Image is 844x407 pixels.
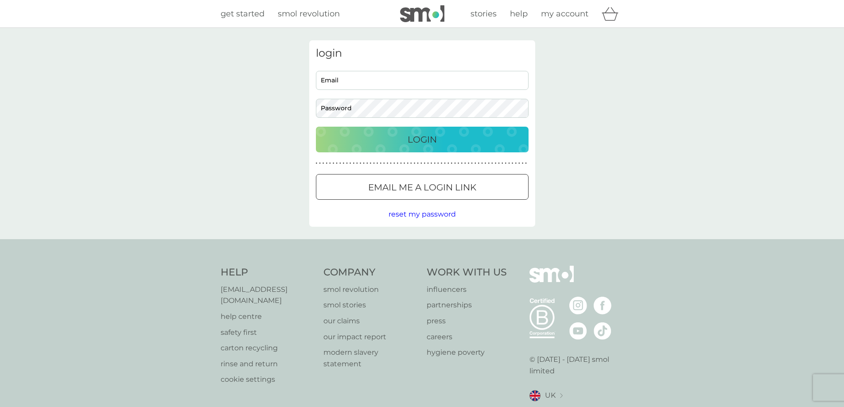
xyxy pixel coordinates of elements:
[221,358,315,370] p: rinse and return
[326,161,327,166] p: ●
[323,284,418,295] a: smol revolution
[498,161,500,166] p: ●
[431,161,432,166] p: ●
[525,161,527,166] p: ●
[427,299,507,311] a: partnerships
[343,161,345,166] p: ●
[515,161,517,166] p: ●
[427,266,507,279] h4: Work With Us
[508,161,510,166] p: ●
[404,161,405,166] p: ●
[447,161,449,166] p: ●
[333,161,334,166] p: ●
[437,161,439,166] p: ●
[329,161,331,166] p: ●
[569,322,587,340] img: visit the smol Youtube page
[420,161,422,166] p: ●
[417,161,419,166] p: ●
[319,161,321,166] p: ●
[518,161,520,166] p: ●
[569,297,587,314] img: visit the smol Instagram page
[602,5,624,23] div: basket
[510,8,528,20] a: help
[360,161,362,166] p: ●
[512,161,513,166] p: ●
[366,161,368,166] p: ●
[424,161,426,166] p: ●
[410,161,412,166] p: ●
[350,161,351,166] p: ●
[323,315,418,327] a: our claims
[454,161,456,166] p: ●
[353,161,354,166] p: ●
[370,161,372,166] p: ●
[323,299,418,311] a: smol stories
[221,342,315,354] a: carton recycling
[390,161,392,166] p: ●
[502,161,503,166] p: ●
[471,161,473,166] p: ●
[510,9,528,19] span: help
[505,161,507,166] p: ●
[495,161,497,166] p: ●
[387,161,389,166] p: ●
[427,284,507,295] a: influencers
[434,161,436,166] p: ●
[316,174,529,200] button: Email me a login link
[221,311,315,322] a: help centre
[363,161,365,166] p: ●
[485,161,486,166] p: ●
[545,390,556,401] span: UK
[400,5,444,22] img: smol
[408,132,437,147] p: Login
[336,161,338,166] p: ●
[560,393,563,398] img: select a new location
[278,8,340,20] a: smol revolution
[323,266,418,279] h4: Company
[478,161,480,166] p: ●
[458,161,459,166] p: ●
[427,347,507,358] a: hygiene poverty
[380,161,381,166] p: ●
[522,161,524,166] p: ●
[323,331,418,343] a: our impact report
[481,161,483,166] p: ●
[389,209,456,220] button: reset my password
[464,161,466,166] p: ●
[414,161,416,166] p: ●
[471,9,497,19] span: stories
[316,127,529,152] button: Login
[529,266,574,296] img: smol
[407,161,408,166] p: ●
[221,374,315,385] p: cookie settings
[427,315,507,327] a: press
[278,9,340,19] span: smol revolution
[541,9,588,19] span: my account
[221,327,315,338] a: safety first
[373,161,375,166] p: ●
[393,161,395,166] p: ●
[468,161,470,166] p: ●
[323,347,418,369] a: modern slavery statement
[471,8,497,20] a: stories
[383,161,385,166] p: ●
[377,161,378,166] p: ●
[221,284,315,306] a: [EMAIL_ADDRESS][DOMAIN_NAME]
[339,161,341,166] p: ●
[488,161,490,166] p: ●
[594,322,611,340] img: visit the smol Tiktok page
[491,161,493,166] p: ●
